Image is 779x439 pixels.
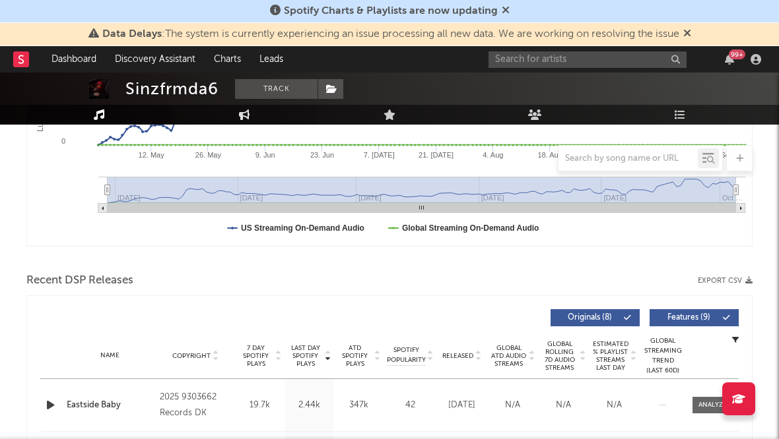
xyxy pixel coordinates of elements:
div: 2.44k [288,399,331,412]
div: Sinzfrmda6 [125,79,219,99]
button: 99+ [725,54,734,65]
text: Oct … [722,194,743,202]
div: N/A [592,399,636,412]
div: N/A [541,399,586,412]
span: Last Day Spotify Plays [288,344,323,368]
div: 2025 9303662 Records DK [160,390,232,421]
span: Dismiss [502,6,510,16]
span: Originals ( 8 ) [559,314,620,322]
span: Recent DSP Releases [26,273,133,289]
span: Global Rolling 7D Audio Streams [541,340,578,372]
div: 347k [337,399,380,412]
a: Discovery Assistant [106,46,205,73]
span: Released [442,352,473,360]
div: [DATE] [440,399,484,412]
span: ATD Spotify Plays [337,344,372,368]
button: Export CSV [698,277,753,285]
text: Luminate Daily Streams [36,47,45,131]
div: N/A [491,399,535,412]
a: Charts [205,46,250,73]
span: : The system is currently experiencing an issue processing all new data. We are working on resolv... [102,29,679,40]
input: Search by song name or URL [559,154,698,164]
div: 19.7k [238,399,281,412]
span: Spotify Popularity [387,345,426,365]
span: Global ATD Audio Streams [491,344,527,368]
div: 99 + [729,49,745,59]
span: Spotify Charts & Playlists are now updating [284,6,498,16]
span: Dismiss [683,29,691,40]
div: 42 [387,399,433,412]
span: Features ( 9 ) [658,314,719,322]
a: Eastside Baby [67,399,153,412]
span: 7 Day Spotify Plays [238,344,273,368]
div: Global Streaming Trend (Last 60D) [643,336,683,376]
text: US Streaming On-Demand Audio [241,223,364,233]
button: Features(9) [650,309,739,326]
text: 0 [61,137,65,145]
a: Leads [250,46,292,73]
text: Global Streaming On-Demand Audio [402,223,539,233]
span: Data Delays [102,29,162,40]
a: Dashboard [42,46,106,73]
button: Track [235,79,318,99]
span: Copyright [172,352,211,360]
input: Search for artists [489,51,687,68]
button: Originals(8) [551,309,640,326]
span: Estimated % Playlist Streams Last Day [592,340,628,372]
div: Name [67,351,153,361]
